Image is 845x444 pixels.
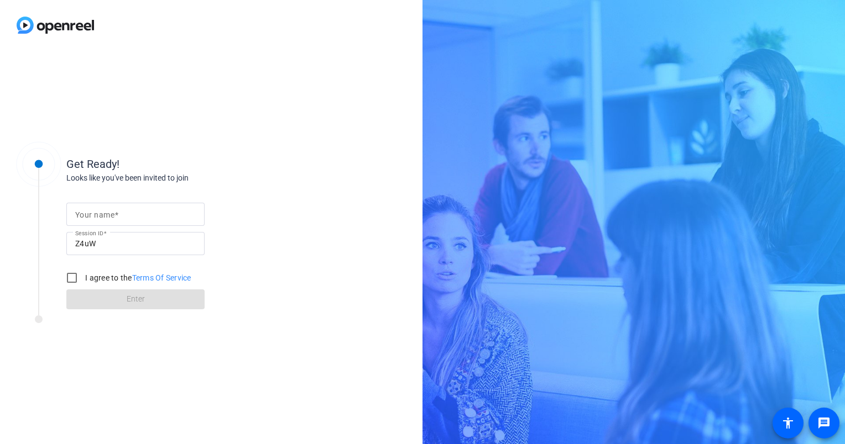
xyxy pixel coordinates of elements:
mat-icon: message [817,416,831,430]
mat-icon: accessibility [781,416,795,430]
div: Get Ready! [66,156,288,172]
a: Terms Of Service [132,273,191,282]
label: I agree to the [83,272,191,283]
div: Looks like you've been invited to join [66,172,288,184]
mat-label: Session ID [75,230,103,236]
mat-label: Your name [75,210,114,219]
